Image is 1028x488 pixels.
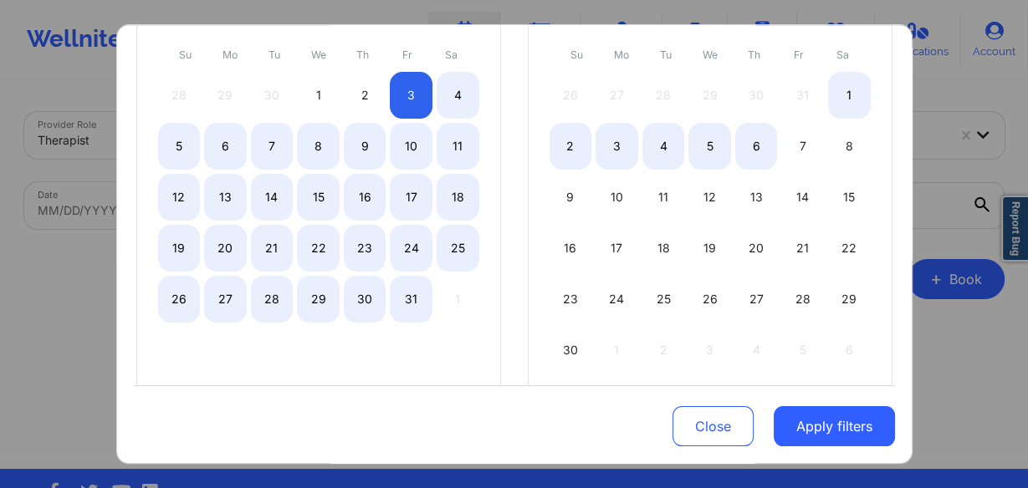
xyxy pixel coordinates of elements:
[356,48,369,61] abbr: Thursday
[158,225,201,272] div: Sun Oct 19 2025
[688,276,731,323] div: Wed Nov 26 2025
[297,72,340,119] div: Wed Oct 01 2025
[445,48,458,61] abbr: Saturday
[390,174,432,221] div: Fri Oct 17 2025
[596,123,638,170] div: Mon Nov 03 2025
[596,225,638,272] div: Mon Nov 17 2025
[390,123,432,170] div: Fri Oct 10 2025
[614,48,629,61] abbr: Monday
[828,72,871,119] div: Sat Nov 01 2025
[642,276,685,323] div: Tue Nov 25 2025
[836,48,849,61] abbr: Saturday
[297,174,340,221] div: Wed Oct 15 2025
[251,276,294,323] div: Tue Oct 28 2025
[550,174,592,221] div: Sun Nov 09 2025
[774,406,895,446] button: Apply filters
[735,174,778,221] div: Thu Nov 13 2025
[688,174,731,221] div: Wed Nov 12 2025
[344,123,386,170] div: Thu Oct 09 2025
[344,72,386,119] div: Thu Oct 02 2025
[688,225,731,272] div: Wed Nov 19 2025
[297,276,340,323] div: Wed Oct 29 2025
[297,225,340,272] div: Wed Oct 22 2025
[390,276,432,323] div: Fri Oct 31 2025
[402,48,412,61] abbr: Friday
[550,225,592,272] div: Sun Nov 16 2025
[748,48,760,61] abbr: Thursday
[781,174,824,221] div: Fri Nov 14 2025
[204,276,247,323] div: Mon Oct 27 2025
[204,225,247,272] div: Mon Oct 20 2025
[437,225,479,272] div: Sat Oct 25 2025
[158,174,201,221] div: Sun Oct 12 2025
[794,48,804,61] abbr: Friday
[251,174,294,221] div: Tue Oct 14 2025
[437,174,479,221] div: Sat Oct 18 2025
[251,123,294,170] div: Tue Oct 07 2025
[828,174,871,221] div: Sat Nov 15 2025
[828,225,871,272] div: Sat Nov 22 2025
[642,123,685,170] div: Tue Nov 04 2025
[735,225,778,272] div: Thu Nov 20 2025
[735,123,778,170] div: Thu Nov 06 2025
[311,48,326,61] abbr: Wednesday
[344,276,386,323] div: Thu Oct 30 2025
[781,123,824,170] div: Fri Nov 07 2025
[179,48,192,61] abbr: Sunday
[550,276,592,323] div: Sun Nov 23 2025
[269,48,280,61] abbr: Tuesday
[550,123,592,170] div: Sun Nov 02 2025
[596,174,638,221] div: Mon Nov 10 2025
[781,276,824,323] div: Fri Nov 28 2025
[570,48,583,61] abbr: Sunday
[660,48,672,61] abbr: Tuesday
[344,174,386,221] div: Thu Oct 16 2025
[735,276,778,323] div: Thu Nov 27 2025
[344,225,386,272] div: Thu Oct 23 2025
[158,123,201,170] div: Sun Oct 05 2025
[251,225,294,272] div: Tue Oct 21 2025
[437,72,479,119] div: Sat Oct 04 2025
[703,48,718,61] abbr: Wednesday
[781,225,824,272] div: Fri Nov 21 2025
[158,276,201,323] div: Sun Oct 26 2025
[642,225,685,272] div: Tue Nov 18 2025
[297,123,340,170] div: Wed Oct 08 2025
[204,123,247,170] div: Mon Oct 06 2025
[437,123,479,170] div: Sat Oct 11 2025
[688,123,731,170] div: Wed Nov 05 2025
[673,406,754,446] button: Close
[204,174,247,221] div: Mon Oct 13 2025
[550,327,592,374] div: Sun Nov 30 2025
[390,72,432,119] div: Fri Oct 03 2025
[222,48,238,61] abbr: Monday
[596,276,638,323] div: Mon Nov 24 2025
[828,123,871,170] div: Sat Nov 08 2025
[390,225,432,272] div: Fri Oct 24 2025
[828,276,871,323] div: Sat Nov 29 2025
[642,174,685,221] div: Tue Nov 11 2025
